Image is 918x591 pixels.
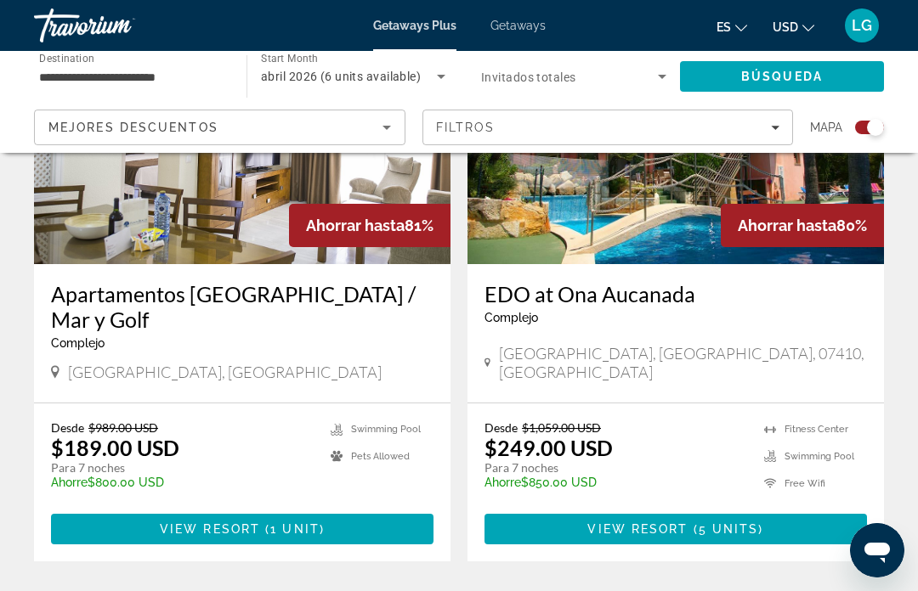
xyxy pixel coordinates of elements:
p: Para 7 noches [51,460,314,476]
p: $189.00 USD [51,435,179,460]
span: [GEOGRAPHIC_DATA], [GEOGRAPHIC_DATA], 07410, [GEOGRAPHIC_DATA] [499,344,867,381]
span: Búsqueda [741,70,823,83]
span: Ahorrar hasta [738,217,836,234]
iframe: Schaltfläche zum Öffnen des Messaging-Fensters [850,523,904,577]
span: Desde [484,420,518,435]
span: 1 unit [270,522,320,536]
span: Ahorrar hasta [306,217,405,234]
div: 80% [721,204,884,247]
span: Invitados totales [481,70,575,84]
span: ( ) [260,522,325,536]
p: Para 7 noches [484,460,747,476]
p: $800.00 USD [51,476,314,489]
input: Select destination [39,67,224,87]
p: $249.00 USD [484,435,613,460]
a: Getaways [490,19,546,32]
a: Apartamentos [GEOGRAPHIC_DATA] / Mar y Golf [51,281,433,332]
span: Swimming Pool [785,451,854,462]
span: Complejo [484,311,538,324]
span: $989.00 USD [88,420,158,435]
span: Ahorre [51,476,88,489]
span: View Resort [160,522,260,536]
span: Mejores descuentos [48,121,218,134]
span: 5 units [699,522,759,536]
span: ( ) [688,522,764,536]
span: Swimming Pool [351,424,421,435]
mat-select: Sort by [48,117,391,138]
button: Search [680,61,884,92]
span: Complejo [51,336,105,350]
a: Travorium [34,3,204,48]
span: abril 2026 (6 units available) [261,70,421,83]
button: View Resort(5 units) [484,514,867,544]
span: USD [773,20,798,34]
span: Filtros [436,121,496,134]
span: Desde [51,420,84,435]
button: User Menu [840,8,884,43]
span: es [717,20,731,34]
span: Pets Allowed [351,451,410,462]
button: Change currency [773,14,814,39]
span: LG [852,17,872,34]
span: Ahorre [484,476,521,489]
button: Filters [422,110,794,145]
div: 81% [289,204,450,247]
span: [GEOGRAPHIC_DATA], [GEOGRAPHIC_DATA] [68,363,382,381]
a: EDO at Ona Aucanada [484,281,867,307]
span: Fitness Center [785,424,848,435]
p: $850.00 USD [484,476,747,489]
span: Start Month [261,53,318,65]
button: View Resort(1 unit) [51,514,433,544]
button: Change language [717,14,747,39]
a: Getaways Plus [373,19,456,32]
span: Mapa [810,115,842,139]
span: View Resort [587,522,688,536]
span: Free Wifi [785,478,825,489]
span: $1,059.00 USD [522,420,601,435]
span: Destination [39,52,94,64]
